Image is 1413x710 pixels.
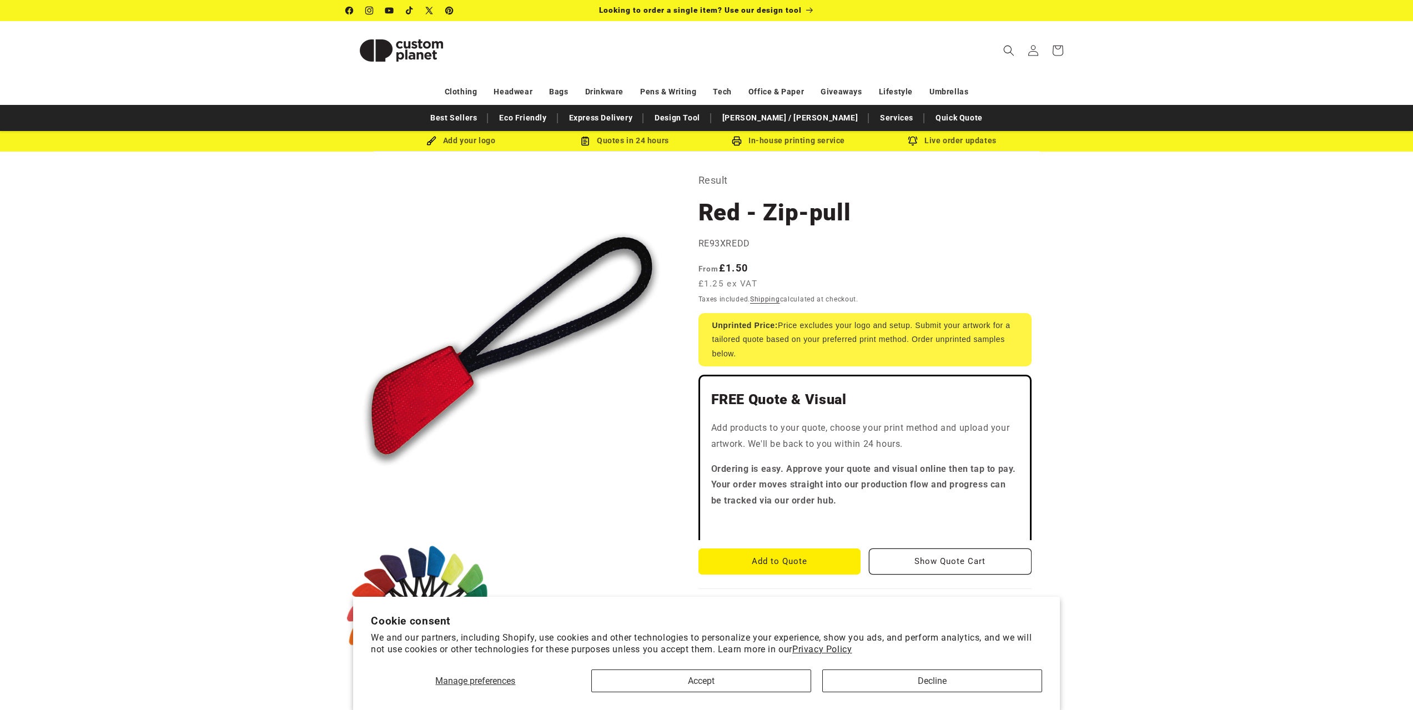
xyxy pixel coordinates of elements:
[379,134,543,148] div: Add your logo
[713,82,731,102] a: Tech
[494,82,532,102] a: Headwear
[341,21,461,79] a: Custom Planet
[698,278,758,290] span: £1.25 ex VAT
[698,262,748,274] strong: £1.50
[821,82,862,102] a: Giveaways
[649,108,706,128] a: Design Tool
[426,136,436,146] img: Brush Icon
[698,589,1032,617] summary: Product Description
[698,294,1032,305] div: Taxes included. calculated at checkout.
[580,136,590,146] img: Order Updates Icon
[698,264,719,273] span: From
[908,136,918,146] img: Order updates
[543,134,707,148] div: Quotes in 24 hours
[732,136,742,146] img: In-house printing
[879,82,913,102] a: Lifestyle
[792,644,852,654] a: Privacy Policy
[871,134,1034,148] div: Live order updates
[425,108,482,128] a: Best Sellers
[711,464,1017,506] strong: Ordering is easy. Approve your quote and visual online then tap to pay. Your order moves straight...
[997,38,1021,63] summary: Search
[445,82,477,102] a: Clothing
[564,108,638,128] a: Express Delivery
[435,676,515,686] span: Manage preferences
[748,82,804,102] a: Office & Paper
[869,548,1032,575] button: Show Quote Cart
[698,548,861,575] button: Add to Quote
[640,82,696,102] a: Pens & Writing
[346,172,671,694] media-gallery: Gallery Viewer
[707,134,871,148] div: In-house printing service
[712,321,778,330] strong: Unprinted Price:
[874,108,919,128] a: Services
[698,172,1032,189] p: Result
[1357,657,1413,710] iframe: Chat Widget
[698,313,1032,366] div: Price excludes your logo and setup. Submit your artwork for a tailored quote based on your prefer...
[585,82,623,102] a: Drinkware
[750,295,780,303] a: Shipping
[591,669,811,692] button: Accept
[494,108,552,128] a: Eco Friendly
[711,420,1019,452] p: Add products to your quote, choose your print method and upload your artwork. We'll be back to yo...
[698,238,750,249] span: RE93XREDD
[371,669,580,692] button: Manage preferences
[711,391,1019,409] h2: FREE Quote & Visual
[599,6,802,14] span: Looking to order a single item? Use our design tool
[711,518,1019,529] iframe: Customer reviews powered by Trustpilot
[371,632,1042,656] p: We and our partners, including Shopify, use cookies and other technologies to personalize your ex...
[822,669,1042,692] button: Decline
[929,82,968,102] a: Umbrellas
[371,615,1042,627] h2: Cookie consent
[698,198,1032,228] h1: Red - Zip-pull
[717,108,863,128] a: [PERSON_NAME] / [PERSON_NAME]
[346,26,457,75] img: Custom Planet
[930,108,988,128] a: Quick Quote
[549,82,568,102] a: Bags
